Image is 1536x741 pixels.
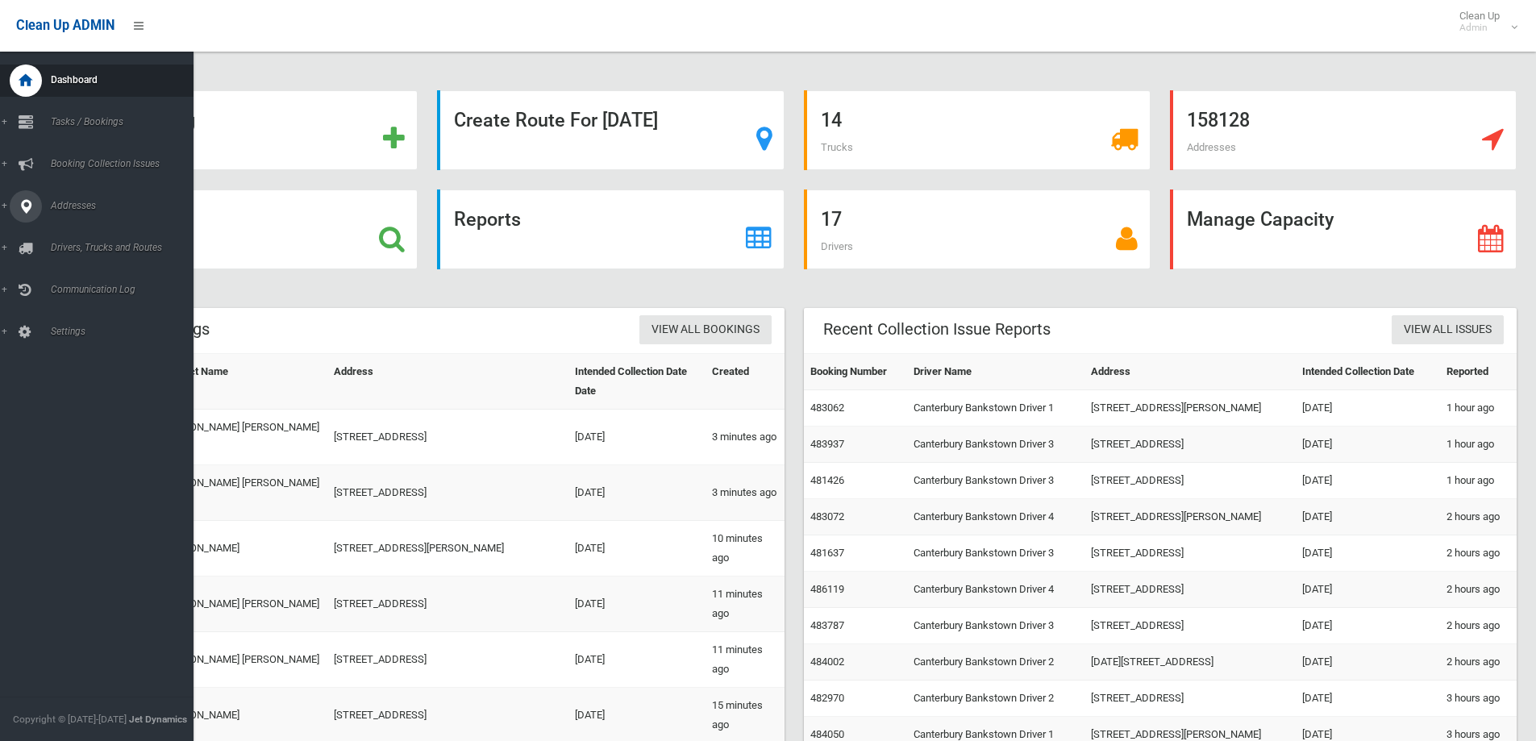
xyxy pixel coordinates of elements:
[327,354,568,410] th: Address
[1084,499,1296,535] td: [STREET_ADDRESS][PERSON_NAME]
[706,577,785,632] td: 11 minutes ago
[907,499,1084,535] td: Canterbury Bankstown Driver 4
[568,577,706,632] td: [DATE]
[810,510,844,522] a: 483072
[1296,608,1440,644] td: [DATE]
[907,681,1084,717] td: Canterbury Bankstown Driver 2
[810,438,844,450] a: 483937
[706,354,785,410] th: Created
[810,728,844,740] a: 484050
[568,410,706,465] td: [DATE]
[907,463,1084,499] td: Canterbury Bankstown Driver 3
[1296,572,1440,608] td: [DATE]
[810,619,844,631] a: 483787
[706,521,785,577] td: 10 minutes ago
[327,521,568,577] td: [STREET_ADDRESS][PERSON_NAME]
[810,583,844,595] a: 486119
[1187,141,1236,153] span: Addresses
[1392,315,1504,345] a: View All Issues
[810,656,844,668] a: 484002
[907,644,1084,681] td: Canterbury Bankstown Driver 2
[1440,572,1517,608] td: 2 hours ago
[71,189,418,269] a: Search
[568,521,706,577] td: [DATE]
[1296,463,1440,499] td: [DATE]
[706,465,785,521] td: 3 minutes ago
[1084,427,1296,463] td: [STREET_ADDRESS]
[639,315,772,345] a: View All Bookings
[804,90,1151,170] a: 14 Trucks
[1084,463,1296,499] td: [STREET_ADDRESS]
[327,577,568,632] td: [STREET_ADDRESS]
[1440,390,1517,427] td: 1 hour ago
[454,109,658,131] strong: Create Route For [DATE]
[1296,427,1440,463] td: [DATE]
[1084,608,1296,644] td: [STREET_ADDRESS]
[437,189,784,269] a: Reports
[156,632,327,688] td: [PERSON_NAME] [PERSON_NAME]
[810,547,844,559] a: 481637
[1084,681,1296,717] td: [STREET_ADDRESS]
[804,354,907,390] th: Booking Number
[1440,463,1517,499] td: 1 hour ago
[46,200,206,211] span: Addresses
[437,90,784,170] a: Create Route For [DATE]
[156,410,327,465] td: [PERSON_NAME] [PERSON_NAME] co
[1084,354,1296,390] th: Address
[568,354,706,410] th: Intended Collection Date Date
[46,74,206,85] span: Dashboard
[13,714,127,725] span: Copyright © [DATE]-[DATE]
[568,632,706,688] td: [DATE]
[1440,499,1517,535] td: 2 hours ago
[821,208,842,231] strong: 17
[1084,572,1296,608] td: [STREET_ADDRESS]
[156,354,327,410] th: Contact Name
[804,189,1151,269] a: 17 Drivers
[706,410,785,465] td: 3 minutes ago
[907,390,1084,427] td: Canterbury Bankstown Driver 1
[1084,644,1296,681] td: [DATE][STREET_ADDRESS]
[821,240,853,252] span: Drivers
[821,141,853,153] span: Trucks
[1296,499,1440,535] td: [DATE]
[907,427,1084,463] td: Canterbury Bankstown Driver 3
[804,314,1070,345] header: Recent Collection Issue Reports
[1296,354,1440,390] th: Intended Collection Date
[71,90,418,170] a: Add Booking
[1440,608,1517,644] td: 2 hours ago
[1187,208,1334,231] strong: Manage Capacity
[810,402,844,414] a: 483062
[821,109,842,131] strong: 14
[1296,535,1440,572] td: [DATE]
[129,714,187,725] strong: Jet Dynamics
[46,326,206,337] span: Settings
[568,465,706,521] td: [DATE]
[327,410,568,465] td: [STREET_ADDRESS]
[46,284,206,295] span: Communication Log
[810,692,844,704] a: 482970
[46,116,206,127] span: Tasks / Bookings
[1296,644,1440,681] td: [DATE]
[810,474,844,486] a: 481426
[1296,681,1440,717] td: [DATE]
[1170,189,1517,269] a: Manage Capacity
[1440,681,1517,717] td: 3 hours ago
[907,354,1084,390] th: Driver Name
[907,608,1084,644] td: Canterbury Bankstown Driver 3
[907,572,1084,608] td: Canterbury Bankstown Driver 4
[1084,390,1296,427] td: [STREET_ADDRESS][PERSON_NAME]
[46,158,206,169] span: Booking Collection Issues
[1084,535,1296,572] td: [STREET_ADDRESS]
[1459,22,1500,34] small: Admin
[1296,390,1440,427] td: [DATE]
[907,535,1084,572] td: Canterbury Bankstown Driver 3
[1440,354,1517,390] th: Reported
[156,465,327,521] td: [PERSON_NAME] [PERSON_NAME] co
[1440,427,1517,463] td: 1 hour ago
[1440,644,1517,681] td: 2 hours ago
[16,18,114,33] span: Clean Up ADMIN
[1170,90,1517,170] a: 158128 Addresses
[156,521,327,577] td: [PERSON_NAME]
[156,577,327,632] td: [PERSON_NAME] [PERSON_NAME]
[454,208,521,231] strong: Reports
